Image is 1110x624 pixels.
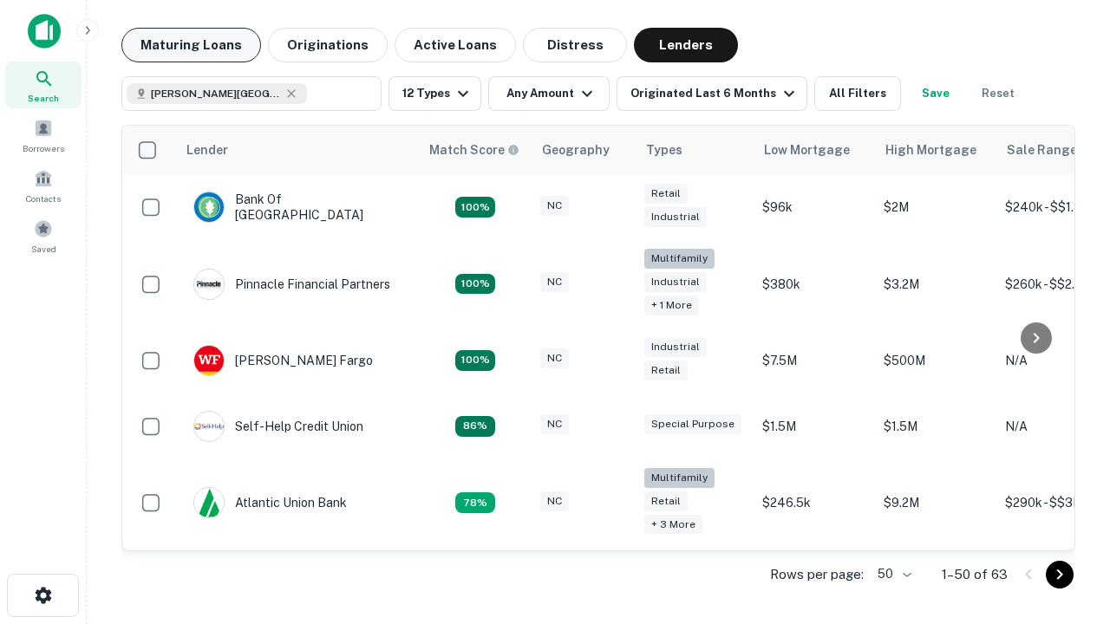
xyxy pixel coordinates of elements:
[942,564,1008,585] p: 1–50 of 63
[644,184,688,204] div: Retail
[488,76,610,111] button: Any Amount
[540,414,569,434] div: NC
[429,140,519,159] div: Capitalize uses an advanced AI algorithm to match your search with the best lender. The match sco...
[875,126,996,174] th: High Mortgage
[429,140,516,159] h6: Match Score
[532,126,636,174] th: Geography
[636,126,754,174] th: Types
[644,272,707,292] div: Industrial
[814,76,901,111] button: All Filters
[875,328,996,393] td: $500M
[121,28,261,62] button: Maturing Loans
[875,393,996,459] td: $1.5M
[193,269,390,300] div: Pinnacle Financial Partners
[194,192,224,222] img: picture
[644,468,715,488] div: Multifamily
[875,459,996,547] td: $9.2M
[193,192,402,223] div: Bank Of [GEOGRAPHIC_DATA]
[186,140,228,160] div: Lender
[540,196,569,216] div: NC
[28,91,59,105] span: Search
[455,350,495,371] div: Matching Properties: 14, hasApolloMatch: undefined
[644,414,741,434] div: Special Purpose
[5,62,82,108] a: Search
[644,361,688,380] div: Retail
[194,412,224,441] img: picture
[5,112,82,159] a: Borrowers
[644,296,699,315] div: + 1 more
[540,272,569,292] div: NC
[193,411,363,442] div: Self-help Credit Union
[1023,485,1110,569] iframe: Chat Widget
[388,76,481,111] button: 12 Types
[644,491,688,511] div: Retail
[646,140,682,160] div: Types
[754,126,875,174] th: Low Mortgage
[193,345,373,376] div: [PERSON_NAME] Fargo
[970,76,1026,111] button: Reset
[1007,140,1077,160] div: Sale Range
[644,249,715,269] div: Multifamily
[26,192,61,205] span: Contacts
[540,348,569,368] div: NC
[908,76,963,111] button: Save your search to get updates of matches that match your search criteria.
[644,515,702,535] div: + 3 more
[268,28,388,62] button: Originations
[523,28,627,62] button: Distress
[194,488,224,517] img: picture
[542,140,610,160] div: Geography
[194,270,224,299] img: picture
[455,492,495,513] div: Matching Properties: 10, hasApolloMatch: undefined
[871,562,914,587] div: 50
[644,207,707,227] div: Industrial
[28,14,61,49] img: capitalize-icon.png
[194,346,224,375] img: picture
[455,274,495,295] div: Matching Properties: 23, hasApolloMatch: undefined
[617,76,807,111] button: Originated Last 6 Months
[885,140,976,160] div: High Mortgage
[176,126,419,174] th: Lender
[630,83,800,104] div: Originated Last 6 Months
[455,197,495,218] div: Matching Properties: 14, hasApolloMatch: undefined
[419,126,532,174] th: Capitalize uses an advanced AI algorithm to match your search with the best lender. The match sco...
[151,86,281,101] span: [PERSON_NAME][GEOGRAPHIC_DATA], [GEOGRAPHIC_DATA]
[754,174,875,240] td: $96k
[770,564,864,585] p: Rows per page:
[644,337,707,357] div: Industrial
[31,242,56,256] span: Saved
[754,393,875,459] td: $1.5M
[1046,561,1074,588] button: Go to next page
[540,491,569,511] div: NC
[754,328,875,393] td: $7.5M
[875,240,996,328] td: $3.2M
[875,174,996,240] td: $2M
[754,459,875,547] td: $246.5k
[764,140,850,160] div: Low Mortgage
[5,212,82,259] a: Saved
[5,162,82,209] a: Contacts
[395,28,516,62] button: Active Loans
[193,487,347,518] div: Atlantic Union Bank
[23,141,64,155] span: Borrowers
[455,416,495,437] div: Matching Properties: 11, hasApolloMatch: undefined
[754,240,875,328] td: $380k
[634,28,738,62] button: Lenders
